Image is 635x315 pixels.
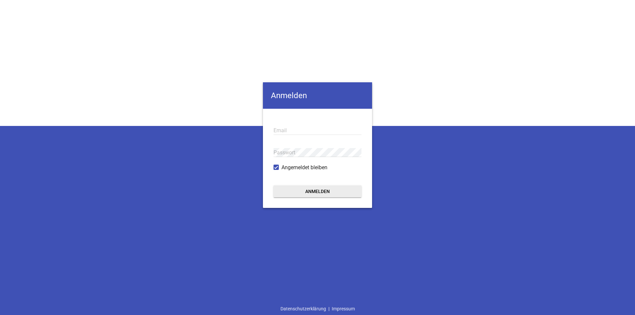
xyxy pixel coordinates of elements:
a: Impressum [329,302,357,315]
h4: Anmelden [263,82,372,109]
div: | [278,302,357,315]
span: Angemeldet bleiben [281,164,327,172]
button: Anmelden [274,185,361,197]
a: Datenschutzerklärung [278,302,328,315]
